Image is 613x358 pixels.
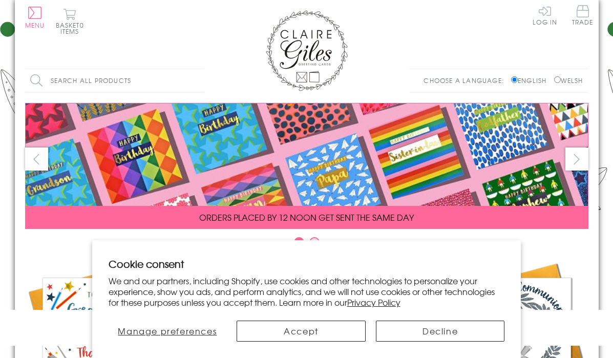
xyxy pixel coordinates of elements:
[194,69,204,92] input: Search
[347,296,400,308] a: Privacy Policy
[309,237,320,247] button: Carousel Page 2
[56,8,84,34] button: Basket0 items
[511,76,552,85] label: English
[118,325,217,337] span: Manage preferences
[199,211,414,223] span: ORDERS PLACED BY 12 NOON GET SENT THE SAME DAY
[554,76,583,85] label: Welsh
[424,76,509,85] p: Choose a language:
[376,321,505,342] button: Decline
[109,321,227,342] button: Manage preferences
[572,5,594,27] a: Trade
[109,276,505,307] p: We and our partners, including Shopify, use cookies and other technologies to personalize your ex...
[237,321,366,342] button: Accept
[572,5,594,25] span: Trade
[25,7,45,28] button: Menu
[266,10,348,91] img: Claire Giles Greetings Cards
[25,20,45,30] span: Menu
[294,237,304,247] button: Carousel Page 1 (Current Slide)
[533,5,557,25] a: Log In
[60,20,84,36] span: 0 items
[109,257,505,271] h2: Cookie consent
[25,69,204,92] input: Search all products
[511,76,518,83] input: English
[25,237,588,252] div: Carousel Pagination
[565,148,588,171] button: next
[25,148,48,171] button: prev
[554,76,561,83] input: Welsh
